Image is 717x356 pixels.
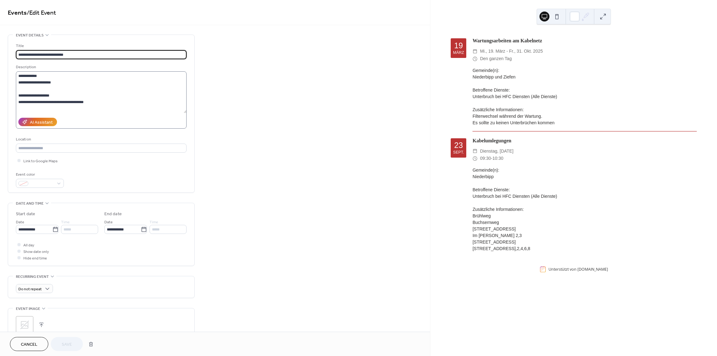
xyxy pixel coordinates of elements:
[104,219,113,225] span: Date
[472,148,477,155] div: ​
[23,255,47,262] span: Hide end time
[454,42,463,50] div: 19
[16,136,185,143] div: Location
[150,219,158,225] span: Time
[472,167,697,252] div: Gemeinde(n): Niederbipp Betroffene Dienste: Unterbruch bei HFC Diensten (Alle Dienste) Zusätzlich...
[104,211,122,217] div: End date
[16,306,40,312] span: Event image
[480,148,513,155] span: Dienstag, [DATE]
[30,119,53,126] div: AI Assistant
[23,158,58,164] span: Link to Google Maps
[472,137,697,145] div: Kabelumlegungen
[23,249,49,255] span: Show date only
[16,200,44,207] span: Date and time
[16,316,33,334] div: ;
[8,7,27,19] a: Events
[16,32,44,39] span: Event details
[27,7,56,19] span: / Edit Event
[472,155,477,162] div: ​
[16,211,35,217] div: Start date
[472,48,477,55] div: ​
[18,118,57,126] button: AI Assistant
[548,267,608,272] div: Unterstützt von
[23,242,34,249] span: All day
[472,37,697,45] div: Wartungsarbeiten am Kabelnetz
[18,286,42,293] span: Do not repeat
[16,64,185,70] div: Description
[453,150,464,154] div: Sept.
[16,43,185,49] div: Title
[16,219,24,225] span: Date
[472,67,697,126] div: Gemeinde(n): Niederbipp und Ziefen Betroffene Dienste: Unterbruch bei HFC Diensten (Alle Dienste)...
[453,51,464,55] div: März
[491,155,492,162] span: -
[577,267,608,272] a: [DOMAIN_NAME]
[10,337,48,351] button: Cancel
[16,171,63,178] div: Event color
[480,48,543,55] span: Mi., 19. März - Fr., 31. Okt. 2025
[21,341,37,348] span: Cancel
[16,273,49,280] span: Recurring event
[480,155,491,162] span: 09:30
[454,141,463,149] div: 23
[492,155,503,162] span: 10:30
[480,55,512,63] span: Den ganzen Tag
[61,219,70,225] span: Time
[472,55,477,63] div: ​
